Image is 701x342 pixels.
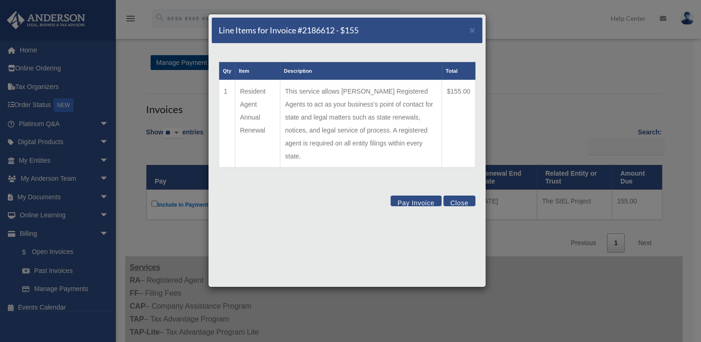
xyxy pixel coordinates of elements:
[391,196,442,206] button: Pay Invoice
[219,25,359,36] h5: Line Items for Invoice #2186612 - $155
[442,80,475,168] td: $155.00
[280,80,442,168] td: This service allows [PERSON_NAME] Registered Agents to act as your business's point of contact fo...
[235,62,280,80] th: Item
[219,80,235,168] td: 1
[442,62,475,80] th: Total
[469,25,475,35] button: Close
[443,196,475,206] button: Close
[469,25,475,35] span: ×
[235,80,280,168] td: Resident Agent Annual Renewal
[219,62,235,80] th: Qty
[280,62,442,80] th: Description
